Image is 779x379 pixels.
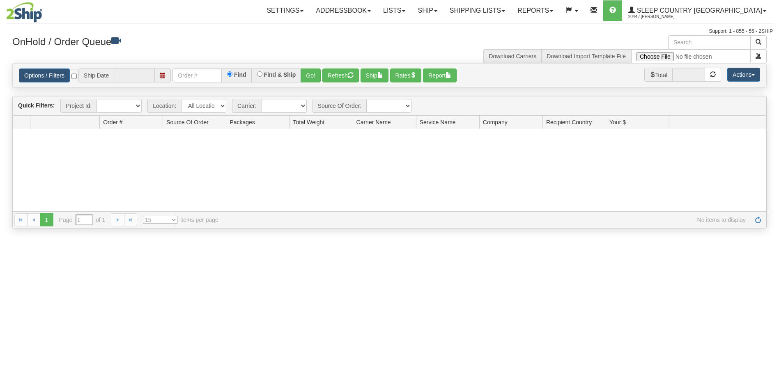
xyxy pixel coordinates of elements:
[40,213,53,226] span: 1
[13,96,766,116] div: grid toolbar
[301,68,321,82] button: Go!
[322,68,359,82] button: Refresh
[103,118,122,126] span: Order #
[172,68,222,82] input: Order #
[511,0,559,21] a: Reports
[147,99,181,113] span: Location:
[78,68,114,82] span: Ship Date
[166,118,209,126] span: Source Of Order
[489,53,536,59] a: Download Carriers
[6,28,773,35] div: Support: 1 - 855 - 55 - 2SHIP
[60,99,97,113] span: Project Id:
[750,35,767,49] button: Search
[631,49,751,63] input: Import
[423,68,457,82] button: Report
[483,118,508,126] span: Company
[635,7,762,14] span: Sleep Country [GEOGRAPHIC_DATA]
[232,99,262,113] span: Carrier:
[361,68,388,82] button: Ship
[546,118,592,126] span: Recipient Country
[390,68,422,82] button: Rates
[230,216,746,224] span: No items to display
[668,35,751,49] input: Search
[6,2,42,23] img: logo2044.jpg
[59,215,106,225] span: Page of 1
[727,68,760,82] button: Actions
[264,72,296,78] label: Find & Ship
[628,13,690,21] span: 2044 / [PERSON_NAME]
[420,118,456,126] span: Service Name
[444,0,511,21] a: Shipping lists
[143,216,218,224] span: items per page
[411,0,443,21] a: Ship
[260,0,310,21] a: Settings
[12,35,384,47] h3: OnHold / Order Queue
[310,0,377,21] a: Addressbook
[644,68,673,82] span: Total
[293,118,324,126] span: Total Weight
[609,118,626,126] span: Your $
[18,101,55,110] label: Quick Filters:
[356,118,391,126] span: Carrier Name
[234,72,246,78] label: Find
[313,99,367,113] span: Source Of Order:
[230,118,255,126] span: Packages
[19,68,70,82] a: Options / Filters
[622,0,772,21] a: Sleep Country [GEOGRAPHIC_DATA] 2044 / [PERSON_NAME]
[377,0,411,21] a: Lists
[547,53,626,59] a: Download Import Template File
[751,213,765,226] a: Refresh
